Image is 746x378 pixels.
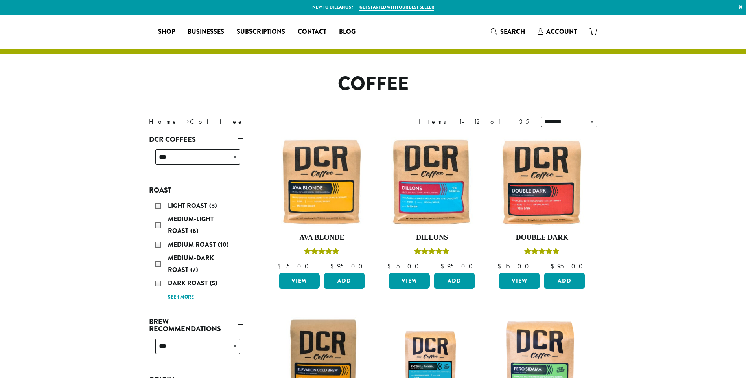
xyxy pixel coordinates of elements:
a: View [279,273,320,289]
h4: Dillons [387,233,477,242]
bdi: 95.00 [440,262,476,270]
span: (3) [209,201,217,210]
span: Medium-Dark Roast [168,253,214,274]
span: $ [440,262,447,270]
button: Add [544,273,585,289]
span: Subscriptions [237,27,285,37]
a: Brew Recommendations [149,315,243,336]
span: Light Roast [168,201,209,210]
a: Home [149,117,178,126]
span: $ [387,262,394,270]
span: $ [551,262,557,270]
a: DCR Coffees [149,133,243,146]
a: Ava BlondeRated 5.00 out of 5 [277,137,367,270]
span: $ [497,262,504,270]
button: Add [434,273,475,289]
div: Rated 5.00 out of 5 [304,247,339,259]
a: See 1 more [168,294,194,301]
img: Ava-Blonde-12oz-1-300x300.jpg [276,137,367,227]
span: Dark Roast [168,279,210,288]
h1: Coffee [143,73,603,95]
div: Roast [149,197,243,306]
div: Brew Recommendations [149,336,243,363]
span: Account [546,27,577,36]
bdi: 95.00 [330,262,366,270]
button: Add [324,273,365,289]
span: Search [500,27,525,36]
span: (7) [190,265,198,274]
span: Medium Roast [168,240,218,249]
img: Dillons-12oz-300x300.jpg [387,137,477,227]
a: View [499,273,540,289]
a: View [389,273,430,289]
div: Rated 4.50 out of 5 [524,247,560,259]
bdi: 15.00 [387,262,422,270]
span: (10) [218,240,229,249]
span: Medium-Light Roast [168,215,214,235]
a: Shop [152,26,181,38]
span: (5) [210,279,217,288]
span: $ [330,262,337,270]
img: Double-Dark-12oz-300x300.jpg [497,137,587,227]
bdi: 95.00 [551,262,586,270]
span: – [430,262,433,270]
span: – [540,262,543,270]
a: DillonsRated 5.00 out of 5 [387,137,477,270]
a: Get started with our best seller [359,4,434,11]
div: DCR Coffees [149,146,243,174]
span: Shop [158,27,175,37]
h4: Double Dark [497,233,587,242]
span: › [186,114,189,127]
a: Roast [149,183,243,197]
span: Contact [298,27,326,37]
span: – [320,262,323,270]
nav: Breadcrumb [149,117,361,127]
h4: Ava Blonde [277,233,367,242]
a: Search [484,25,531,38]
bdi: 15.00 [497,262,532,270]
a: Double DarkRated 4.50 out of 5 [497,137,587,270]
div: Items 1-12 of 35 [419,117,529,127]
span: (6) [190,226,199,235]
span: Blog [339,27,356,37]
span: $ [277,262,284,270]
bdi: 15.00 [277,262,312,270]
span: Businesses [188,27,224,37]
div: Rated 5.00 out of 5 [414,247,449,259]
